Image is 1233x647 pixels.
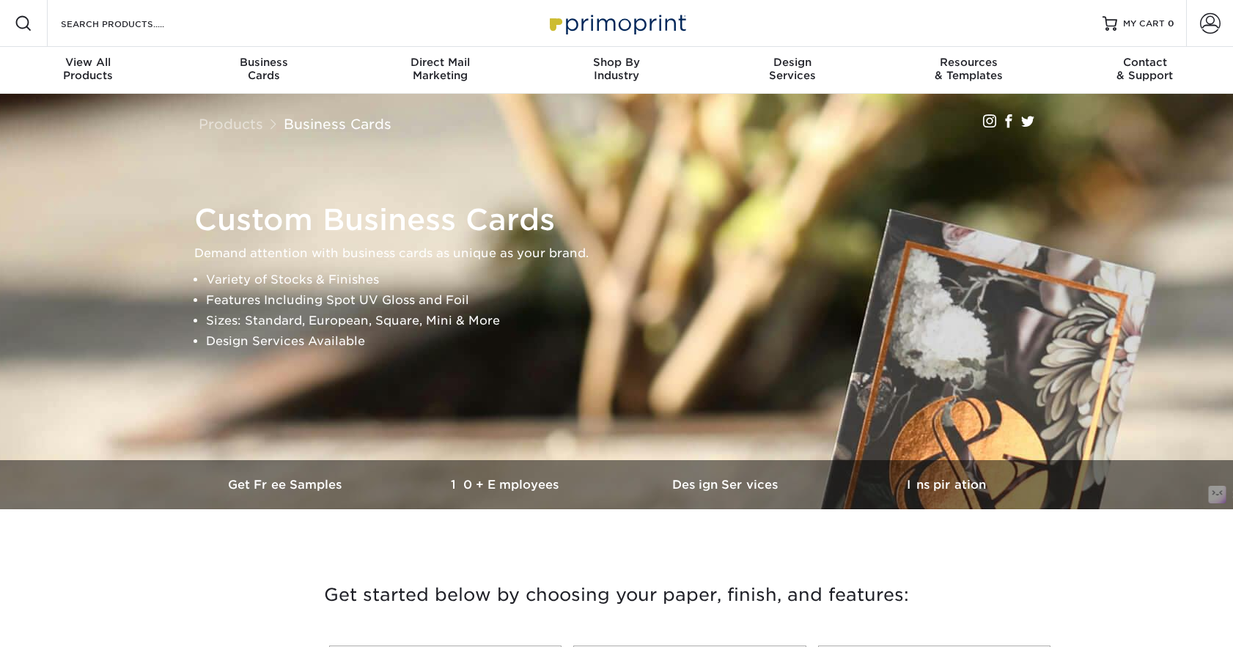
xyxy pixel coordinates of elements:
span: MY CART [1123,18,1165,30]
h3: Design Services [616,478,836,492]
div: Services [704,56,880,82]
span: Contact [1057,56,1233,69]
h3: 10+ Employees [397,478,616,492]
a: Products [199,116,263,132]
span: Design [704,56,880,69]
li: Variety of Stocks & Finishes [206,270,1052,290]
span: 0 [1168,18,1174,29]
a: Direct MailMarketing [353,47,529,94]
a: BusinessCards [176,47,352,94]
input: SEARCH PRODUCTS..... [59,15,202,32]
span: Resources [880,56,1056,69]
div: Marketing [353,56,529,82]
div: & Templates [880,56,1056,82]
li: Features Including Spot UV Gloss and Foil [206,290,1052,311]
h3: Get started below by choosing your paper, finish, and features: [188,562,1045,628]
a: Business Cards [284,116,391,132]
li: Design Services Available [206,331,1052,352]
a: Get Free Samples [177,460,397,509]
h3: Inspiration [836,478,1056,492]
a: Resources& Templates [880,47,1056,94]
a: Shop ByIndustry [529,47,704,94]
a: DesignServices [704,47,880,94]
div: Industry [529,56,704,82]
li: Sizes: Standard, European, Square, Mini & More [206,311,1052,331]
p: Demand attention with business cards as unique as your brand. [194,243,1052,264]
span: Direct Mail [353,56,529,69]
a: Design Services [616,460,836,509]
div: & Support [1057,56,1233,82]
a: Contact& Support [1057,47,1233,94]
a: 10+ Employees [397,460,616,509]
div: Cards [176,56,352,82]
span: Shop By [529,56,704,69]
a: Inspiration [836,460,1056,509]
span: Business [176,56,352,69]
h3: Get Free Samples [177,478,397,492]
h1: Custom Business Cards [194,202,1052,237]
img: Primoprint [543,7,690,39]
